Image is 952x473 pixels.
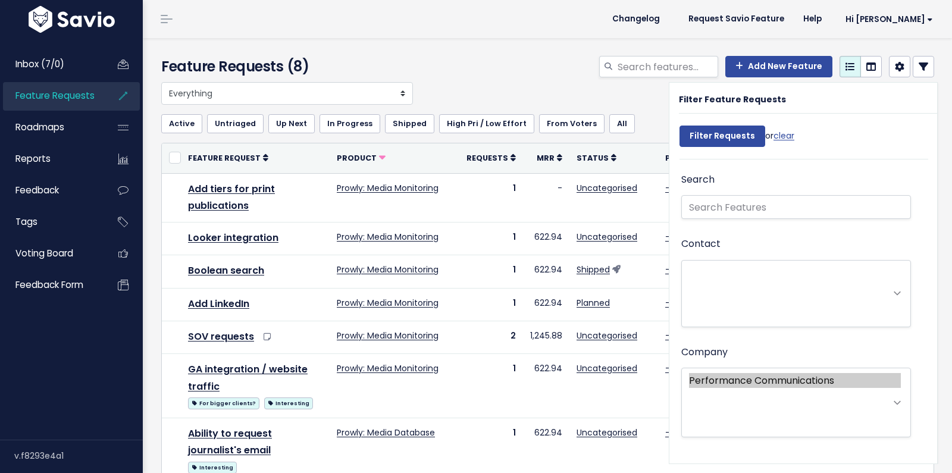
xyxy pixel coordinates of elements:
span: MRR [537,153,555,163]
input: Filter Requests [679,126,765,147]
span: Feature Requests [15,89,95,102]
a: Uncategorised [577,231,637,243]
td: 1 [459,255,523,288]
a: - [665,182,670,194]
a: Prowly: Media Monitoring [337,297,439,309]
a: MRR [537,152,562,164]
span: Hi [PERSON_NAME] [845,15,933,24]
a: Up Next [268,114,315,133]
a: - [665,330,670,342]
input: Search features... [616,56,718,77]
a: Feedback form [3,271,99,299]
a: Ability to request journalist's email [188,427,272,458]
span: Feature Request [188,153,261,163]
a: Add New Feature [725,56,832,77]
span: Voting Board [15,247,73,259]
a: High Pri / Low Effort [439,114,534,133]
td: - [523,173,569,223]
a: Untriaged [207,114,264,133]
span: Reports [15,152,51,165]
a: Help [794,10,831,28]
a: Uncategorised [577,182,637,194]
label: Search [681,171,715,189]
a: Prowly: Media Monitoring [337,182,439,194]
a: For bigger clients? [188,395,259,410]
a: In Progress [320,114,380,133]
a: Priority [665,152,710,164]
a: clear [773,130,794,142]
option: Performance Communications [689,373,901,388]
a: - [665,427,670,438]
ul: Filter feature requests [161,114,934,133]
div: v.f8293e4a1 [14,440,143,471]
td: 2 [459,321,523,353]
span: Priority [665,153,703,163]
a: Active [161,114,202,133]
input: Search Features [681,195,911,219]
h4: Feature Requests (8) [161,56,407,77]
a: Shipped [385,114,434,133]
a: Prowly: Media Monitoring [337,231,439,243]
td: 1 [459,223,523,255]
a: List view [840,56,861,77]
a: From Voters [539,114,605,133]
a: - [665,297,670,309]
a: Prowly: Media Database [337,427,435,438]
span: Status [577,153,609,163]
td: 1 [459,353,523,418]
td: 622.94 [523,223,569,255]
span: Interesting [264,397,313,409]
img: logo-white.9d6f32f41409.svg [26,6,118,33]
span: Feedback form [15,278,83,291]
td: 1 [459,173,523,223]
a: Requests [466,152,516,164]
a: Roadmaps [3,114,99,141]
strong: Filter Feature Requests [679,93,786,105]
a: Planned [577,297,610,309]
a: Prowly: Media Monitoring [337,330,439,342]
a: Prowly: Media Monitoring [337,264,439,275]
div: or [679,120,794,159]
a: Kanban view [860,56,882,77]
a: SOV requests [188,330,254,343]
a: Uncategorised [577,362,637,374]
span: Tags [15,215,37,228]
td: 1 [459,288,523,321]
a: Hi [PERSON_NAME] [831,10,942,29]
a: - [665,231,670,243]
a: Looker integration [188,231,278,245]
a: Interesting [264,395,313,410]
a: - [665,264,670,275]
span: Product [337,153,377,163]
a: Add LinkedIn [188,297,249,311]
a: Add tiers for print publications [188,182,275,213]
a: Feature Requests [3,82,99,109]
a: Tags [3,208,99,236]
a: Feature Request [188,152,268,164]
a: Reports [3,145,99,173]
a: Shipped [577,264,610,275]
td: 622.94 [523,288,569,321]
label: Company [681,344,728,361]
a: All [609,114,635,133]
a: Product [337,152,386,164]
a: Uncategorised [577,427,637,438]
span: Roadmaps [15,121,64,133]
a: Prowly: Media Monitoring [337,362,439,374]
td: 1,245.88 [523,321,569,353]
span: Changelog [612,15,660,23]
a: Boolean search [188,264,264,277]
span: For bigger clients? [188,397,259,409]
a: Request Savio Feature [679,10,794,28]
a: Status [577,152,616,164]
a: Inbox (7/0) [3,51,99,78]
a: Voting Board [3,240,99,267]
a: - [665,362,670,374]
td: 622.94 [523,255,569,288]
a: GA integration / website traffic [188,362,308,393]
td: 622.94 [523,353,569,418]
a: Uncategorised [577,330,637,342]
a: Feedback [3,177,99,204]
label: Contact [681,236,721,253]
span: Inbox (7/0) [15,58,64,70]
